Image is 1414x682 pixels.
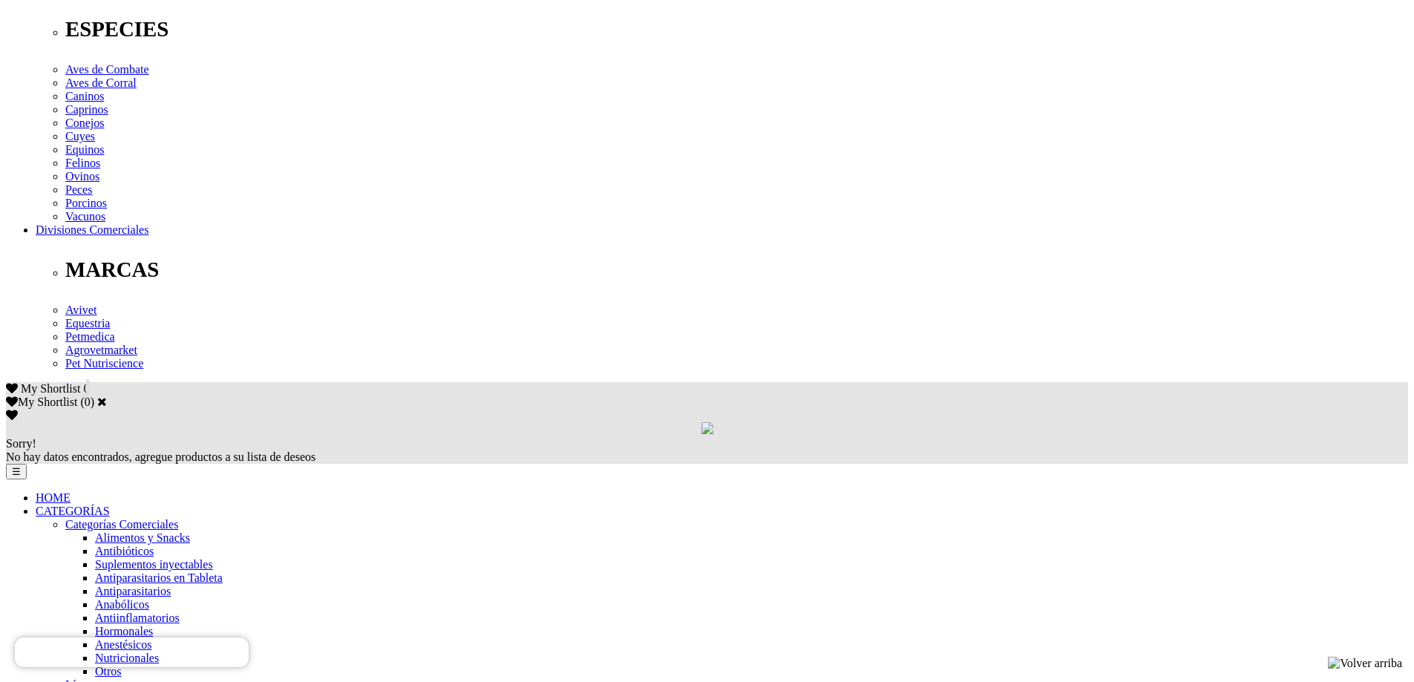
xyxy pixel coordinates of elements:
[65,258,1408,282] p: MARCAS
[36,223,148,236] a: Divisiones Comerciales
[95,558,213,571] a: Suplementos inyectables
[95,625,153,637] a: Hormonales
[65,304,96,316] a: Avivet
[65,344,137,356] a: Agrovetmarket
[6,396,77,408] label: My Shortlist
[80,396,94,408] span: ( )
[65,183,92,196] a: Peces
[95,571,223,584] a: Antiparasitarios en Tableta
[65,130,95,142] a: Cuyes
[65,117,104,129] a: Conejos
[95,585,171,597] a: Antiparasitarios
[95,598,149,611] a: Anabólicos
[65,90,104,102] a: Caninos
[65,63,149,76] a: Aves de Combate
[1328,657,1402,670] img: Volver arriba
[65,17,1408,42] p: ESPECIES
[65,157,100,169] a: Felinos
[65,197,107,209] a: Porcinos
[65,143,104,156] a: Equinos
[65,210,105,223] a: Vacunos
[36,491,71,504] a: HOME
[6,464,27,479] button: ☰
[65,330,115,343] a: Petmedica
[701,422,713,434] img: loading.gif
[95,665,122,678] a: Otros
[15,637,249,667] iframe: Brevo live chat
[95,531,190,544] a: Alimentos y Snacks
[65,317,110,329] a: Equestria
[6,437,36,450] span: Sorry!
[65,103,108,116] a: Caprinos
[65,76,137,89] a: Aves de Corral
[95,545,154,557] a: Antibióticos
[97,396,107,407] a: Cerrar
[21,382,80,395] span: My Shortlist
[65,357,143,370] a: Pet Nutriscience
[65,518,178,531] a: Categorías Comerciales
[95,611,180,624] a: Antiinflamatorios
[85,396,91,408] label: 0
[65,170,99,183] a: Ovinos
[83,382,89,395] span: 0
[6,437,1408,464] div: No hay datos encontrados, agregue productos a su lista de deseos
[36,505,110,517] a: CATEGORÍAS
